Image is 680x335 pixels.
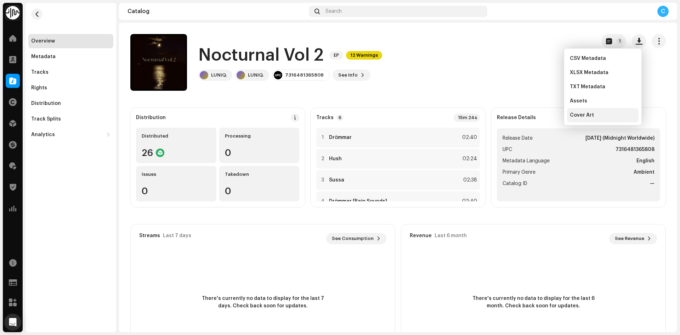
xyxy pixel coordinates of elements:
[636,157,654,165] strong: English
[248,72,263,78] div: LUNIQ.
[316,115,334,121] strong: Tracks
[31,132,55,138] div: Analytics
[657,6,669,17] div: C
[142,133,211,139] div: Distributed
[333,69,370,81] button: See Info
[31,85,47,91] div: Rights
[329,177,344,183] strong: Sussa
[28,50,113,64] re-m-nav-item: Metadata
[503,145,512,154] span: UPC
[503,134,533,143] span: Release Date
[616,145,654,154] strong: 7316481365808
[28,96,113,111] re-m-nav-item: Distribution
[31,116,61,122] div: Track Splits
[139,233,160,239] div: Streams
[31,69,49,75] div: Tracks
[634,168,654,177] strong: Ambient
[225,133,294,139] div: Processing
[616,38,623,45] p-badge: 1
[211,72,227,78] div: LUNIQ.
[570,70,608,76] span: XLSX Metadata
[570,56,606,61] span: CSV Metadata
[326,233,386,244] button: See Consumption
[332,231,374,246] span: See Consumption
[570,98,587,104] span: Assets
[329,199,387,204] strong: Drömmar [Rain Sounds]
[136,115,166,121] div: Distribution
[329,51,343,60] span: EP
[461,133,477,142] div: 02:40
[336,115,344,121] p-badge: 6
[4,314,21,331] div: Open Intercom Messenger
[163,233,191,239] div: Last 7 days
[28,65,113,79] re-m-nav-item: Tracks
[570,84,605,90] span: TXT Metadata
[615,231,644,246] span: See Revenue
[28,34,113,48] re-m-nav-item: Overview
[142,172,211,177] div: Issues
[31,54,56,60] div: Metadata
[325,9,342,14] span: Search
[31,38,55,44] div: Overview
[503,179,527,188] span: Catalog ID
[6,6,20,20] img: 0f74c21f-6d1c-4dbc-9196-dbddad53419e
[329,156,342,162] strong: Hush
[461,176,477,184] div: 02:38
[435,233,467,239] div: Last 6 month
[31,101,61,106] div: Distribution
[602,34,626,48] button: 1
[461,197,477,206] div: 02:40
[285,72,324,78] div: 7316481365808
[585,134,654,143] strong: [DATE] (Midnight Worldwide)
[461,155,477,163] div: 02:24
[346,51,382,60] span: 12 Warnings
[470,295,597,310] span: There's currently no data to display for the last 6 month. Check back soon for updates.
[503,168,535,177] span: Primary Genre
[329,135,352,140] strong: Drömmar
[225,172,294,177] div: Takedown
[609,233,657,244] button: See Revenue
[127,9,306,14] div: Catalog
[338,68,358,82] span: See Info
[454,113,480,122] div: 15m 24s
[198,44,324,67] h1: Nocturnal Vol 2
[28,81,113,95] re-m-nav-item: Rights
[28,128,113,142] re-m-nav-dropdown: Analytics
[199,295,327,310] span: There's currently no data to display for the last 7 days. Check back soon for updates.
[503,157,550,165] span: Metadata Language
[497,115,536,121] strong: Release Details
[410,233,432,239] div: Revenue
[650,179,654,188] strong: —
[570,112,594,118] span: Cover Art
[28,112,113,126] re-m-nav-item: Track Splits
